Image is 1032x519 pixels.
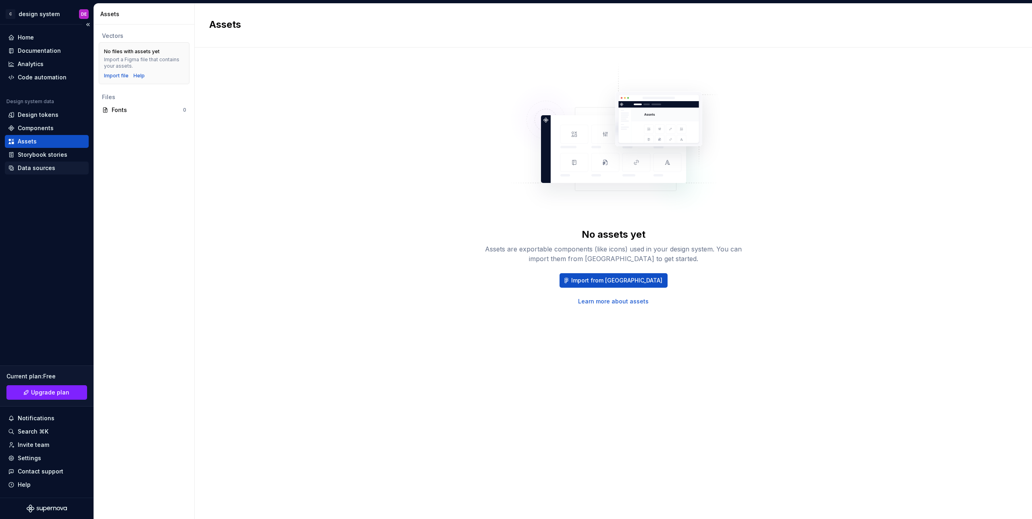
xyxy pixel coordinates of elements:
[27,504,67,513] svg: Supernova Logo
[18,60,44,68] div: Analytics
[104,56,184,69] div: Import a Figma file that contains your assets.
[102,93,186,101] div: Files
[18,151,67,159] div: Storybook stories
[18,481,31,489] div: Help
[81,11,87,17] div: DE
[5,148,89,161] a: Storybook stories
[31,388,69,397] span: Upgrade plan
[485,244,743,264] div: Assets are exportable components (like icons) used in your design system. You can import them fro...
[18,164,55,172] div: Data sources
[183,107,186,113] div: 0
[82,19,94,30] button: Collapse sidebar
[5,135,89,148] a: Assets
[5,44,89,57] a: Documentation
[18,441,49,449] div: Invite team
[104,73,129,79] button: Import file
[5,452,89,465] a: Settings
[104,48,160,55] div: No files with assets yet
[18,33,34,42] div: Home
[19,10,60,18] div: design system
[133,73,145,79] a: Help
[18,428,48,436] div: Search ⌘K
[99,104,189,116] a: Fonts0
[18,73,67,81] div: Code automation
[18,47,61,55] div: Documentation
[6,98,54,105] div: Design system data
[6,385,87,400] button: Upgrade plan
[5,412,89,425] button: Notifications
[5,58,89,71] a: Analytics
[5,465,89,478] button: Contact support
[5,162,89,174] a: Data sources
[100,10,191,18] div: Assets
[18,414,54,422] div: Notifications
[18,137,37,145] div: Assets
[5,31,89,44] a: Home
[18,454,41,462] div: Settings
[102,32,186,40] div: Vectors
[578,297,649,305] a: Learn more about assets
[5,108,89,121] a: Design tokens
[6,372,87,380] div: Current plan : Free
[209,18,1008,31] h2: Assets
[18,124,54,132] div: Components
[5,478,89,491] button: Help
[18,467,63,475] div: Contact support
[5,122,89,135] a: Components
[18,111,58,119] div: Design tokens
[582,228,645,241] div: No assets yet
[560,273,668,288] button: Import from [GEOGRAPHIC_DATA]
[5,425,89,438] button: Search ⌘K
[112,106,183,114] div: Fonts
[571,276,662,284] span: Import from [GEOGRAPHIC_DATA]
[6,9,15,19] div: C
[2,5,92,23] button: Cdesign systemDE
[5,71,89,84] a: Code automation
[5,438,89,451] a: Invite team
